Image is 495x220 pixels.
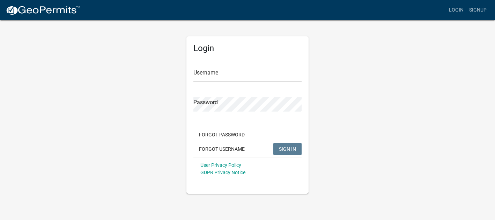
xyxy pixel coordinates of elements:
a: GDPR Privacy Notice [200,170,245,175]
a: Signup [466,3,489,17]
h5: Login [193,43,302,54]
span: SIGN IN [279,146,296,151]
button: SIGN IN [273,143,302,155]
button: Forgot Password [193,128,250,141]
button: Forgot Username [193,143,250,155]
a: User Privacy Policy [200,162,241,168]
a: Login [446,3,466,17]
